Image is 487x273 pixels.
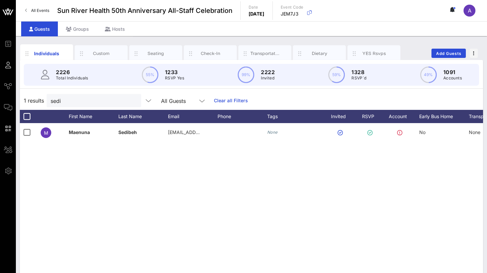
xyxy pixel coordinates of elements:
div: Last Name [118,110,168,123]
p: 2226 [56,68,88,76]
span: A [468,7,471,14]
button: Add Guests [431,49,466,58]
div: A [464,5,475,17]
div: Groups [58,22,97,36]
i: None [267,130,278,135]
span: [EMAIL_ADDRESS][DOMAIN_NAME] [168,129,248,135]
span: No [419,129,426,135]
span: Sedibeh [118,129,137,135]
p: 1328 [351,68,366,76]
div: Custom [87,50,116,57]
div: All Guests [161,98,186,104]
span: All Events [31,8,49,13]
p: 1091 [443,68,462,76]
div: Guests [21,22,58,36]
div: Tags [267,110,323,123]
div: Early Bus Home [419,110,469,123]
p: RSVP`d [351,75,366,81]
div: Seating [141,50,171,57]
div: Check-In [196,50,225,57]
span: None [469,129,480,135]
a: All Events [21,5,53,16]
p: Accounts [443,75,462,81]
div: YES Rsvps [359,50,389,57]
p: RSVP Yes [165,75,184,81]
div: Transportation [250,50,280,57]
span: Add Guests [436,51,462,56]
span: Sun River Health 50th Anniversary All-Staff Celebration [57,6,232,16]
a: Clear all Filters [214,97,248,104]
div: Phone [218,110,267,123]
span: M [44,130,48,136]
div: Email [168,110,218,123]
div: RSVP [360,110,383,123]
span: 1 results [24,97,44,105]
p: Event Code [281,4,304,11]
p: 1233 [165,68,184,76]
div: Individuals [32,50,61,57]
p: [DATE] [249,11,264,17]
div: All Guests [157,94,210,107]
p: 2222 [261,68,275,76]
div: Hosts [97,22,133,36]
div: Dietary [305,50,334,57]
div: First Name [69,110,118,123]
p: Invited [261,75,275,81]
span: Maenuna [69,129,90,135]
p: Total Individuals [56,75,88,81]
div: Invited [323,110,360,123]
div: Account [383,110,419,123]
p: Date [249,4,264,11]
p: JEM7J3 [281,11,304,17]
